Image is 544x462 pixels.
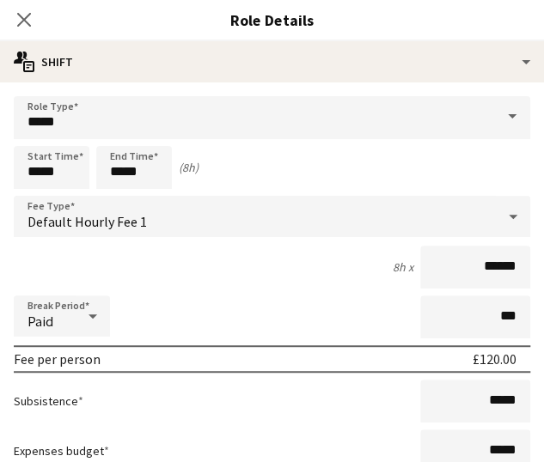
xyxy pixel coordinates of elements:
[14,350,101,368] div: Fee per person
[28,213,147,230] span: Default Hourly Fee 1
[28,313,52,330] span: Paid
[14,443,109,459] label: Expenses budget
[473,350,516,368] div: £120.00
[393,259,413,275] div: 8h x
[14,393,83,409] label: Subsistence
[179,160,199,175] div: (8h)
